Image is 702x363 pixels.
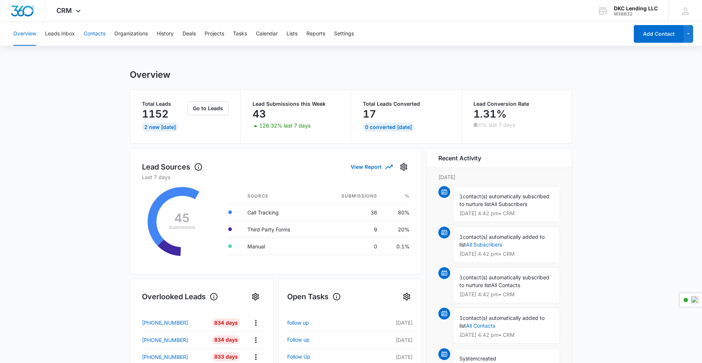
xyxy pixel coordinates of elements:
[466,241,502,248] a: All Subscribers
[142,353,206,361] a: [PHONE_NUMBER]
[183,22,196,46] button: Deals
[459,251,554,256] p: [DATE] 4:42 pm • CRM
[459,315,463,321] span: 1
[142,319,206,327] a: [PHONE_NUMBER]
[233,22,247,46] button: Tasks
[287,291,341,302] h1: Open Tasks
[212,352,240,361] div: 833 Days
[317,188,383,204] th: Submissions
[241,221,317,238] td: Third Party Forms
[459,274,549,288] span: contact(s) automatically subscribed to nurture list
[142,336,206,344] a: [PHONE_NUMBER]
[398,161,410,173] button: Settings
[142,319,188,327] p: [PHONE_NUMBER]
[142,108,168,120] p: 1152
[45,22,75,46] button: Leads Inbox
[241,204,317,221] td: Call Tracking
[256,22,278,46] button: Calendar
[114,22,148,46] button: Organizations
[383,188,410,204] th: %
[142,173,410,181] p: Last 7 days
[383,204,410,221] td: 80%
[459,193,463,199] span: 1
[634,25,684,43] button: Add Contact
[473,108,507,120] p: 1.31%
[306,22,325,46] button: Reports
[212,318,240,327] div: 834 Days
[438,173,560,181] p: [DATE]
[466,322,495,329] a: All Contacts
[317,204,383,221] td: 36
[241,238,317,255] td: Manual
[142,353,188,361] p: [PHONE_NUMBER]
[473,101,560,107] p: Lead Conversion Rate
[287,335,366,344] a: Follow up
[142,336,188,344] p: [PHONE_NUMBER]
[479,122,515,128] p: 0% last 7 days
[459,274,463,280] span: 1
[363,123,414,132] div: 0 Converted [DATE]
[392,319,413,327] p: [DATE]
[363,108,376,120] p: 17
[142,123,178,132] div: 2 New [DATE]
[253,108,266,120] p: 43
[392,353,413,361] p: [DATE]
[56,7,72,14] span: CRM
[286,22,298,46] button: Lists
[383,238,410,255] td: 0.1%
[259,123,310,128] p: 126.32% last 7 days
[287,352,366,361] a: Follow Up
[250,291,261,303] button: Settings
[84,22,105,46] button: Contacts
[459,234,545,248] span: contact(s) automatically added to list
[287,318,366,327] a: follow up
[130,69,170,80] h1: Overview
[459,315,545,329] span: contact(s) automatically added to list
[250,334,261,346] button: Actions
[459,193,549,207] span: contact(s) automatically subscribed to nurture list
[317,221,383,238] td: 9
[142,101,186,107] p: Total Leads
[392,336,413,344] p: [DATE]
[363,101,449,107] p: Total Leads Converted
[459,234,463,240] span: 1
[187,105,229,111] a: Go to Leads
[250,317,261,328] button: Actions
[13,22,36,46] button: Overview
[142,291,218,302] h1: Overlooked Leads
[334,22,354,46] button: Settings
[253,101,339,107] p: Lead Submissions this Week
[317,238,383,255] td: 0
[205,22,224,46] button: Projects
[459,355,477,362] span: System
[459,211,554,216] p: [DATE] 4:42 pm • CRM
[491,282,520,288] span: All Contacts
[401,291,413,303] button: Settings
[383,221,410,238] td: 20%
[459,332,554,338] p: [DATE] 4:42 pm • CRM
[491,201,527,207] span: All Subscribers
[438,154,481,163] h6: Recent Activity
[351,160,392,173] button: View Report
[241,188,317,204] th: Source
[187,101,229,115] button: Go to Leads
[459,292,554,297] p: [DATE] 4:42 pm • CRM
[142,161,203,172] h1: Lead Sources
[212,335,240,344] div: 834 Days
[614,6,658,11] div: account name
[250,351,261,363] button: Actions
[614,11,658,17] div: account id
[157,22,174,46] button: History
